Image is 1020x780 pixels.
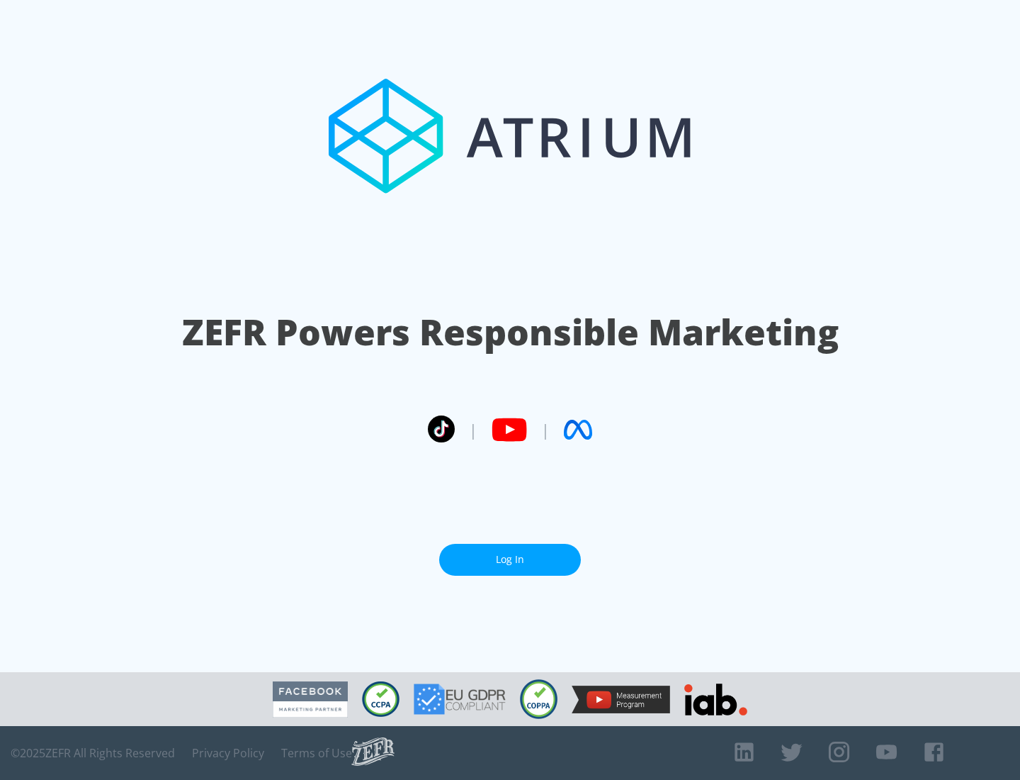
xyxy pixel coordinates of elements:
span: | [469,419,477,440]
img: CCPA Compliant [362,681,399,717]
a: Terms of Use [281,746,352,760]
img: COPPA Compliant [520,679,557,719]
img: Facebook Marketing Partner [273,681,348,718]
span: © 2025 ZEFR All Rights Reserved [11,746,175,760]
h1: ZEFR Powers Responsible Marketing [182,308,839,357]
img: YouTube Measurement Program [572,686,670,713]
a: Log In [439,544,581,576]
img: GDPR Compliant [414,684,506,715]
img: IAB [684,684,747,715]
a: Privacy Policy [192,746,264,760]
span: | [541,419,550,440]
